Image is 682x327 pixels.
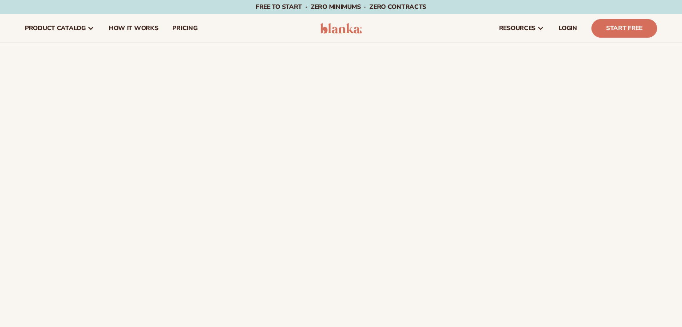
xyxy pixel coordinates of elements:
a: resources [492,14,551,43]
span: resources [499,25,535,32]
span: Free to start · ZERO minimums · ZERO contracts [256,3,426,11]
a: Start Free [591,19,657,38]
span: pricing [172,25,197,32]
a: pricing [165,14,204,43]
a: LOGIN [551,14,584,43]
a: product catalog [18,14,102,43]
span: How It Works [109,25,159,32]
span: product catalog [25,25,86,32]
img: logo [320,23,362,34]
span: LOGIN [559,25,577,32]
a: How It Works [102,14,166,43]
